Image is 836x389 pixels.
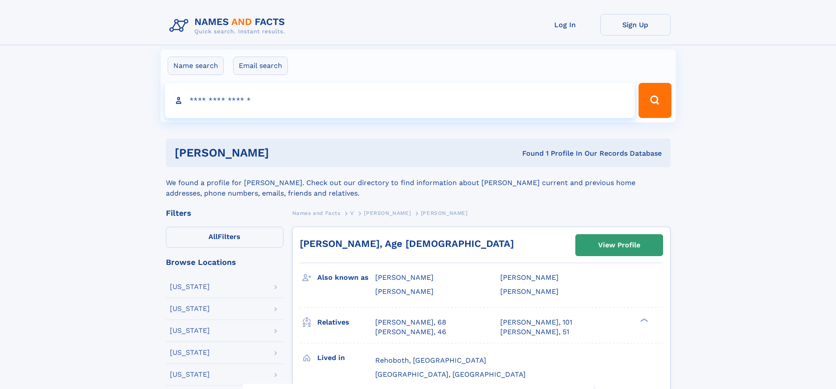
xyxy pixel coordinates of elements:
[500,318,572,327] a: [PERSON_NAME], 101
[598,235,640,255] div: View Profile
[576,235,663,256] a: View Profile
[375,327,446,337] a: [PERSON_NAME], 46
[317,270,375,285] h3: Also known as
[500,327,569,337] a: [PERSON_NAME], 51
[208,232,218,241] span: All
[170,327,210,334] div: [US_STATE]
[500,273,559,282] span: [PERSON_NAME]
[500,287,559,296] span: [PERSON_NAME]
[364,207,411,218] a: [PERSON_NAME]
[350,210,354,216] span: V
[350,207,354,218] a: V
[292,207,341,218] a: Names and Facts
[300,238,514,249] a: [PERSON_NAME], Age [DEMOGRAPHIC_DATA]
[170,371,210,378] div: [US_STATE]
[170,349,210,356] div: [US_STATE]
[170,305,210,312] div: [US_STATE]
[364,210,411,216] span: [PERSON_NAME]
[165,83,635,118] input: search input
[170,283,210,290] div: [US_STATE]
[233,57,288,75] label: Email search
[638,317,649,323] div: ❯
[639,83,671,118] button: Search Button
[166,227,283,248] label: Filters
[317,350,375,365] h3: Lived in
[395,149,662,158] div: Found 1 Profile In Our Records Database
[175,147,396,158] h1: [PERSON_NAME]
[375,273,434,282] span: [PERSON_NAME]
[600,14,671,36] a: Sign Up
[166,209,283,217] div: Filters
[317,315,375,330] h3: Relatives
[168,57,224,75] label: Name search
[421,210,468,216] span: [PERSON_NAME]
[375,318,446,327] a: [PERSON_NAME], 68
[375,370,526,378] span: [GEOGRAPHIC_DATA], [GEOGRAPHIC_DATA]
[166,14,292,38] img: Logo Names and Facts
[530,14,600,36] a: Log In
[375,287,434,296] span: [PERSON_NAME]
[166,167,671,199] div: We found a profile for [PERSON_NAME]. Check out our directory to find information about [PERSON_N...
[375,356,486,364] span: Rehoboth, [GEOGRAPHIC_DATA]
[166,258,283,266] div: Browse Locations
